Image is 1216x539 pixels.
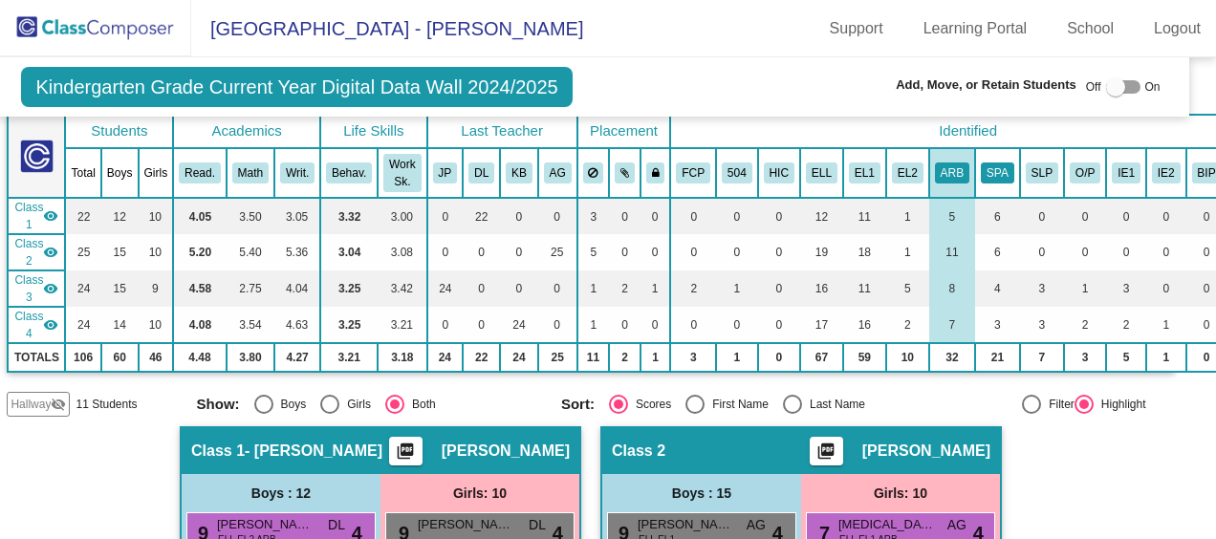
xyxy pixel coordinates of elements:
[227,234,274,270] td: 5.40
[975,198,1020,234] td: 6
[191,442,245,461] span: Class 1
[896,75,1076,95] span: Add, Move, or Retain Students
[538,148,577,198] th: Andrew Gregory
[500,198,538,234] td: 0
[389,437,423,465] button: Print Students Details
[716,343,758,372] td: 1
[747,515,766,535] span: AG
[328,515,345,535] span: DL
[274,234,320,270] td: 5.36
[758,270,800,307] td: 0
[227,343,274,372] td: 3.80
[843,343,886,372] td: 59
[139,234,174,270] td: 10
[886,307,929,343] td: 2
[197,395,547,414] mat-radio-group: Select an option
[538,307,577,343] td: 0
[14,271,43,306] span: Class 3
[1112,162,1140,183] button: IE1
[500,343,538,372] td: 24
[173,115,320,148] th: Academics
[929,198,975,234] td: 5
[561,395,911,414] mat-radio-group: Select an option
[65,270,100,307] td: 24
[320,270,378,307] td: 3.25
[326,162,372,183] button: Behav.
[378,198,426,234] td: 3.00
[101,198,139,234] td: 12
[670,343,716,372] td: 3
[320,198,378,234] td: 3.32
[1064,307,1106,343] td: 2
[561,396,595,413] span: Sort:
[1020,343,1064,372] td: 7
[463,343,500,372] td: 22
[538,234,577,270] td: 25
[1026,162,1058,183] button: SLP
[814,442,837,468] mat-icon: picture_as_pdf
[800,148,843,198] th: English Language Learner
[101,307,139,343] td: 14
[758,343,800,372] td: 0
[670,307,716,343] td: 0
[468,162,494,183] button: DL
[758,234,800,270] td: 0
[101,148,139,198] th: Boys
[404,396,436,413] div: Both
[886,148,929,198] th: English Language Learner Level 2 (Progressing)
[43,208,58,224] mat-icon: visibility
[947,515,966,535] span: AG
[227,270,274,307] td: 2.75
[806,162,837,183] button: ELL
[929,234,975,270] td: 11
[191,13,583,44] span: [GEOGRAPHIC_DATA] - [PERSON_NAME]
[1106,343,1146,372] td: 5
[800,198,843,234] td: 12
[433,162,458,183] button: JP
[1094,396,1146,413] div: Highlight
[65,234,100,270] td: 25
[339,396,371,413] div: Girls
[378,343,426,372] td: 3.18
[65,115,173,148] th: Students
[179,162,221,183] button: Read.
[173,343,227,372] td: 4.48
[394,442,417,468] mat-icon: picture_as_pdf
[427,234,464,270] td: 0
[245,442,382,461] span: - [PERSON_NAME]
[442,442,570,461] span: [PERSON_NAME]
[676,162,710,183] button: FCP
[577,198,610,234] td: 3
[758,148,800,198] th: HiCap
[139,198,174,234] td: 10
[716,234,758,270] td: 0
[1146,148,1186,198] th: Intensive Supports (SC)
[101,270,139,307] td: 15
[1146,270,1186,307] td: 0
[929,343,975,372] td: 32
[641,270,671,307] td: 1
[273,396,307,413] div: Boys
[838,515,934,534] span: [MEDICAL_DATA][PERSON_NAME]
[609,307,641,343] td: 0
[378,234,426,270] td: 3.08
[1146,307,1186,343] td: 1
[1020,234,1064,270] td: 0
[1106,270,1146,307] td: 3
[1086,78,1101,96] span: Off
[638,515,733,534] span: [PERSON_NAME]
[139,148,174,198] th: Girls
[21,67,572,107] span: Kindergarten Grade Current Year Digital Data Wall 2024/2025
[1041,396,1075,413] div: Filter
[1146,198,1186,234] td: 0
[577,115,671,148] th: Placement
[1020,307,1064,343] td: 3
[810,437,843,465] button: Print Students Details
[8,198,65,234] td: Diana Le - Diana Le
[427,307,464,343] td: 0
[886,270,929,307] td: 5
[1106,198,1146,234] td: 0
[51,397,66,412] mat-icon: visibility_off
[609,198,641,234] td: 0
[849,162,880,183] button: EL1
